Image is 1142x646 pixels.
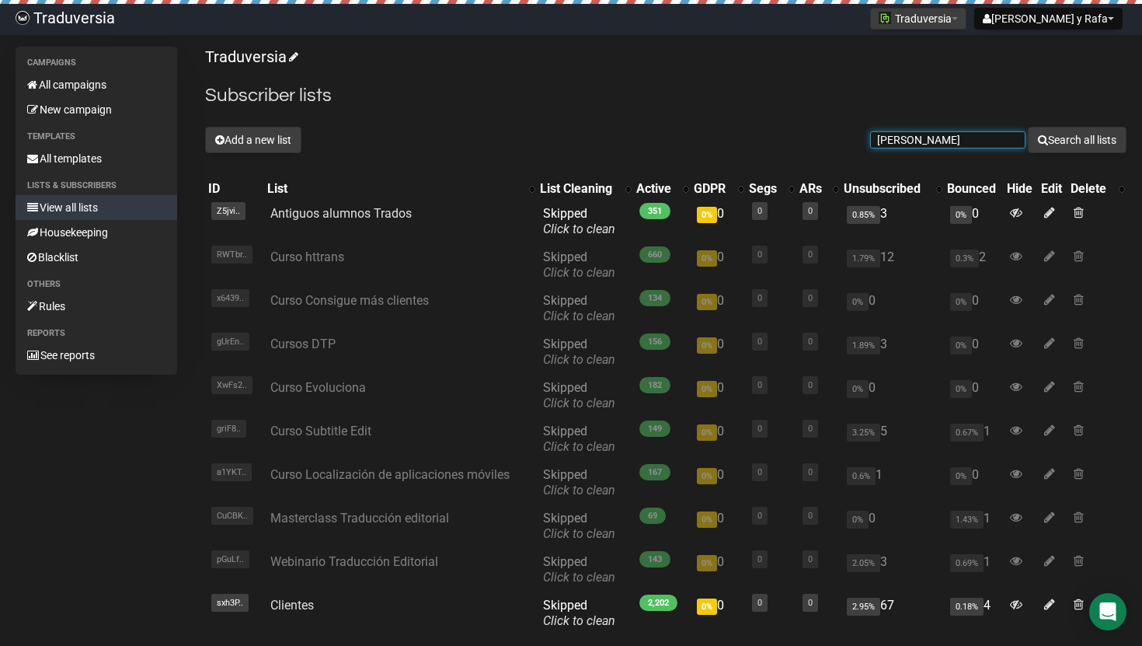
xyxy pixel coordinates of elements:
[847,467,876,485] span: 0.6%
[691,592,745,635] td: 0
[1067,178,1126,200] th: Delete: No sort applied, activate to apply an ascending sort
[847,511,869,529] span: 0%
[950,424,984,442] span: 0.67%
[757,424,762,434] a: 0
[639,333,670,350] span: 156
[847,380,869,398] span: 0%
[270,598,314,613] a: Clientes
[1071,181,1111,197] div: Delete
[841,178,944,200] th: Unsubscribed: No sort applied, activate to apply an ascending sort
[270,511,449,526] a: Masterclass Traducción editorial
[944,178,1004,200] th: Bounced: No sort applied, sorting is disabled
[847,293,869,311] span: 0%
[757,206,762,216] a: 0
[950,598,984,616] span: 0.18%
[211,420,246,438] span: griF8..
[950,250,979,267] span: 0.3%
[808,598,813,608] a: 0
[944,417,1004,461] td: 1
[697,381,717,397] span: 0%
[841,505,944,548] td: 0
[944,374,1004,417] td: 0
[16,195,177,220] a: View all lists
[1028,127,1126,153] button: Search all lists
[697,599,717,615] span: 0%
[950,511,984,529] span: 1.43%
[543,265,615,280] a: Click to clean
[808,250,813,260] a: 0
[16,245,177,270] a: Blacklist
[944,330,1004,374] td: 0
[636,181,676,197] div: Active
[208,181,261,197] div: ID
[841,548,944,592] td: 3
[205,82,1126,110] h2: Subscriber lists
[16,176,177,195] li: Lists & subscribers
[697,337,717,354] span: 0%
[270,337,336,351] a: Cursos DTP
[746,178,796,200] th: Segs: No sort applied, activate to apply an ascending sort
[639,421,670,437] span: 149
[16,127,177,146] li: Templates
[950,337,972,354] span: 0%
[841,200,944,243] td: 3
[749,181,781,197] div: Segs
[211,246,252,264] span: RWTbr..
[639,290,670,306] span: 134
[841,374,944,417] td: 0
[944,505,1004,548] td: 1
[1007,181,1035,197] div: Hide
[841,417,944,461] td: 5
[808,424,813,434] a: 0
[950,380,972,398] span: 0%
[691,374,745,417] td: 0
[691,178,745,200] th: GDPR: No sort applied, activate to apply an ascending sort
[808,337,813,347] a: 0
[16,294,177,319] a: Rules
[691,287,745,330] td: 0
[697,512,717,528] span: 0%
[808,467,813,477] a: 0
[847,424,880,442] span: 3.25%
[808,511,813,521] a: 0
[691,461,745,505] td: 0
[16,97,177,122] a: New campaign
[543,250,615,280] span: Skipped
[808,554,813,564] a: 0
[944,592,1004,635] td: 4
[844,181,928,197] div: Unsubscribed
[16,343,177,368] a: See reports
[847,206,880,224] span: 0.85%
[639,464,670,480] span: 167
[639,551,670,567] span: 143
[543,511,615,541] span: Skipped
[757,337,762,347] a: 0
[16,324,177,343] li: Reports
[543,293,615,323] span: Skipped
[540,181,618,197] div: List Cleaning
[841,592,944,635] td: 67
[543,352,615,367] a: Click to clean
[543,526,615,541] a: Click to clean
[270,380,366,395] a: Curso Evoluciona
[847,554,880,572] span: 2.05%
[543,613,615,628] a: Click to clean
[16,220,177,245] a: Housekeeping
[543,380,615,410] span: Skipped
[16,54,177,72] li: Campaigns
[270,293,429,308] a: Curso Consigue más clientes
[270,467,510,482] a: Curso Localización de aplicaciones móviles
[1041,181,1064,197] div: Edit
[543,570,615,585] a: Click to clean
[639,508,666,524] span: 69
[270,424,371,438] a: Curso Subtitle Edit
[799,181,825,197] div: ARs
[757,380,762,390] a: 0
[796,178,841,200] th: ARs: No sort applied, activate to apply an ascending sort
[270,206,412,221] a: Antiguos alumnos Trados
[974,8,1123,30] button: [PERSON_NAME] y Rafa
[757,467,762,477] a: 0
[697,468,717,484] span: 0%
[639,595,677,611] span: 2,202
[633,178,691,200] th: Active: No sort applied, activate to apply an ascending sort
